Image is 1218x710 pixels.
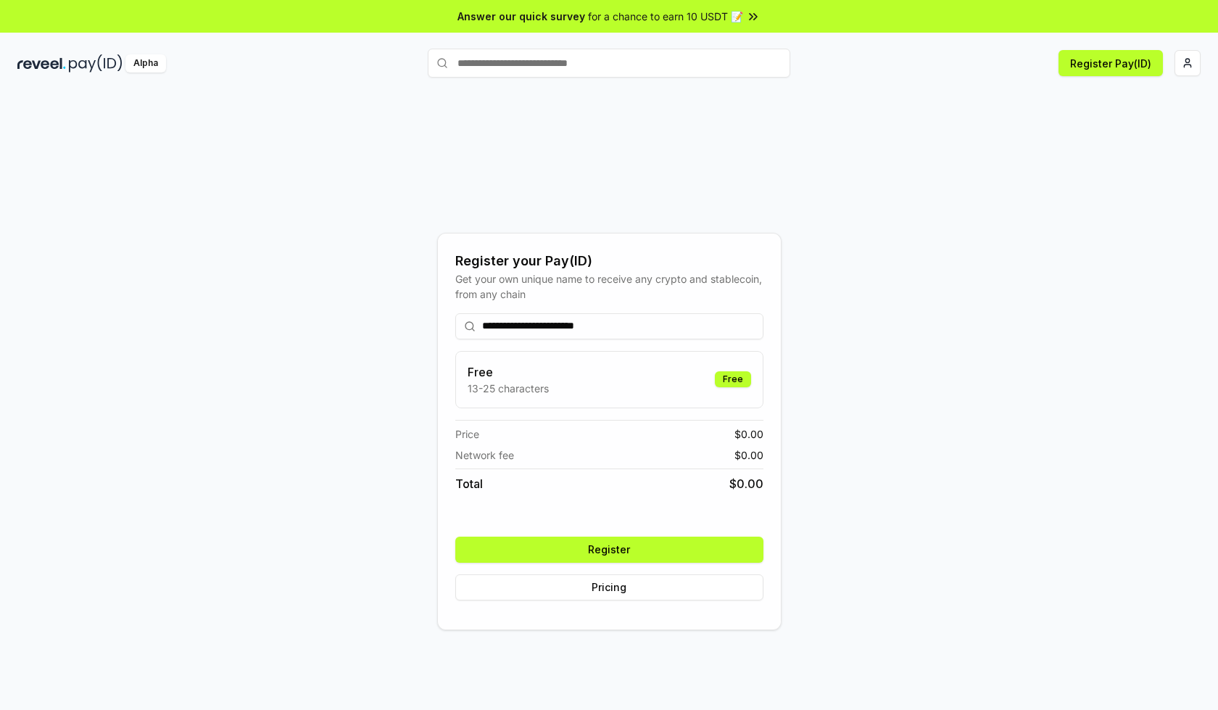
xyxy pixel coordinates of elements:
span: Price [455,426,479,442]
span: $ 0.00 [734,426,763,442]
img: pay_id [69,54,123,73]
p: 13-25 characters [468,381,549,396]
img: reveel_dark [17,54,66,73]
span: Network fee [455,447,514,463]
span: $ 0.00 [734,447,763,463]
div: Free [715,371,751,387]
button: Pricing [455,574,763,600]
span: for a chance to earn 10 USDT 📝 [588,9,743,24]
button: Register Pay(ID) [1058,50,1163,76]
span: $ 0.00 [729,475,763,492]
span: Answer our quick survey [457,9,585,24]
div: Alpha [125,54,166,73]
h3: Free [468,363,549,381]
div: Get your own unique name to receive any crypto and stablecoin, from any chain [455,271,763,302]
span: Total [455,475,483,492]
div: Register your Pay(ID) [455,251,763,271]
button: Register [455,537,763,563]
